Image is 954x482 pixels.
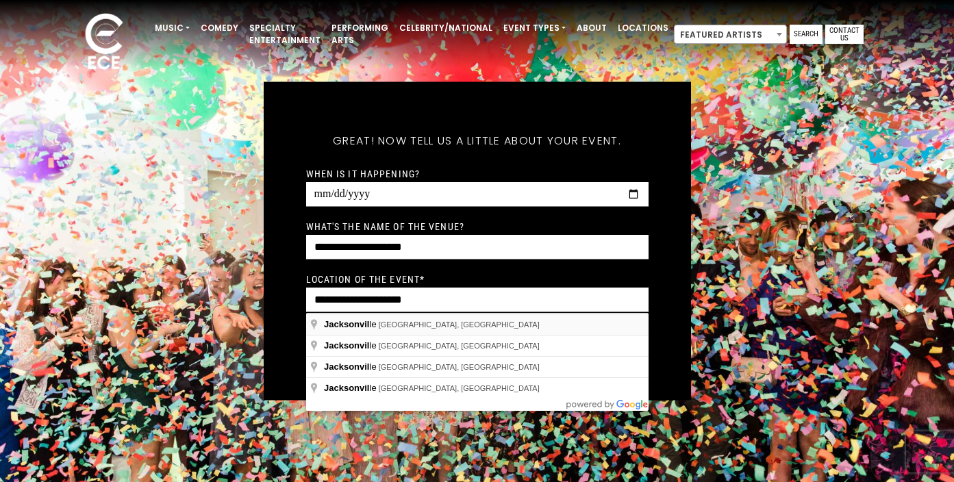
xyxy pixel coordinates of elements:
[675,25,786,45] span: Featured Artists
[790,25,823,44] a: Search
[324,340,379,351] span: le
[195,16,244,40] a: Comedy
[394,16,498,40] a: Celebrity/National
[306,220,464,233] label: What's the name of the venue?
[306,273,425,286] label: Location of the event
[571,16,612,40] a: About
[324,319,370,329] span: Jacksonvil
[379,320,540,329] span: [GEOGRAPHIC_DATA], [GEOGRAPHIC_DATA]
[324,340,370,351] span: Jacksonvil
[379,384,540,392] span: [GEOGRAPHIC_DATA], [GEOGRAPHIC_DATA]
[379,342,540,350] span: [GEOGRAPHIC_DATA], [GEOGRAPHIC_DATA]
[324,383,370,393] span: Jacksonvil
[324,383,379,393] span: le
[326,16,394,52] a: Performing Arts
[70,10,138,76] img: ece_new_logo_whitev2-1.png
[379,363,540,371] span: [GEOGRAPHIC_DATA], [GEOGRAPHIC_DATA]
[149,16,195,40] a: Music
[324,361,379,372] span: le
[825,25,864,44] a: Contact Us
[306,116,649,166] h5: Great! Now tell us a little about your event.
[674,25,787,44] span: Featured Artists
[324,361,370,372] span: Jacksonvil
[244,16,326,52] a: Specialty Entertainment
[498,16,571,40] a: Event Types
[612,16,674,40] a: Locations
[306,168,420,180] label: When is it happening?
[324,319,379,329] span: le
